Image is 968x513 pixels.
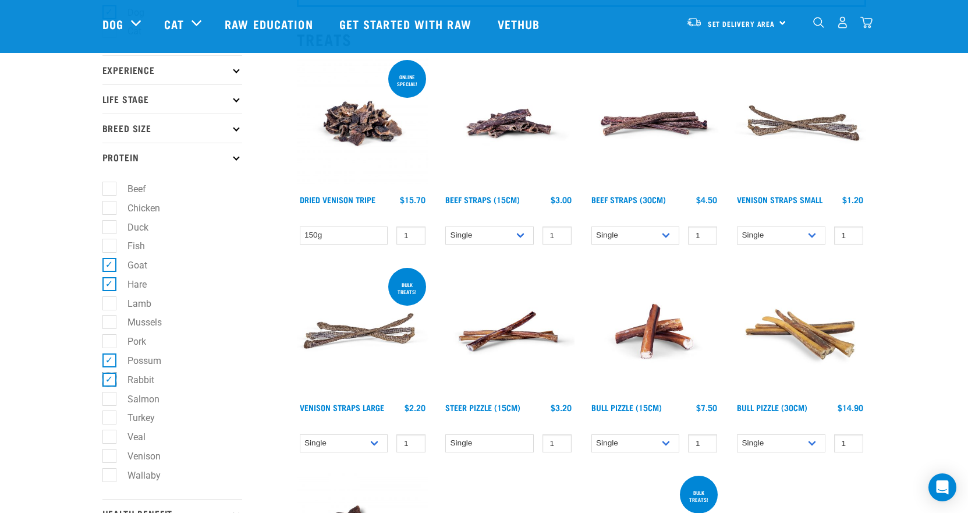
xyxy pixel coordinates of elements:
label: Possum [109,353,166,368]
a: Raw Education [213,1,327,47]
span: Set Delivery Area [708,22,775,26]
label: Pork [109,334,151,349]
a: Steer Pizzle (15cm) [445,405,520,409]
input: 1 [834,434,863,452]
img: Dried Vension Tripe 1691 [297,58,429,190]
label: Lamb [109,296,156,311]
input: 1 [542,434,572,452]
div: $4.50 [696,195,717,204]
input: 1 [396,227,426,245]
a: Venison Straps Small [737,197,822,201]
div: Open Intercom Messenger [928,473,956,501]
p: Experience [102,55,242,84]
input: 1 [688,227,717,245]
label: Veal [109,430,150,444]
a: Venison Straps Large [300,405,384,409]
div: Bulk treats! [680,484,718,508]
input: 1 [396,434,426,452]
a: Vethub [486,1,555,47]
label: Salmon [109,392,164,406]
label: Wallaby [109,468,165,483]
img: Raw Essentials Beef Straps 15cm 6 Pack [442,58,575,190]
a: Dried Venison Tripe [300,197,375,201]
img: Raw Essentials Steer Pizzle 15cm [442,266,575,398]
div: $15.70 [400,195,426,204]
label: Duck [109,220,153,235]
img: van-moving.png [686,17,702,27]
label: Fish [109,239,150,253]
img: Venison Straps [734,58,866,190]
div: BULK TREATS! [388,276,426,300]
img: Bull Pizzle [588,266,721,398]
img: home-icon-1@2x.png [813,17,824,28]
a: Dog [102,15,123,33]
img: Raw Essentials Beef Straps 6 Pack [588,58,721,190]
div: $14.90 [838,403,863,412]
div: ONLINE SPECIAL! [388,68,426,93]
p: Protein [102,143,242,172]
div: $3.20 [551,403,572,412]
input: 1 [688,434,717,452]
img: Bull Pizzle 30cm for Dogs [734,266,866,398]
a: Beef Straps (30cm) [591,197,666,201]
img: user.png [836,16,849,29]
div: $2.20 [405,403,426,412]
label: Mussels [109,315,166,330]
input: 1 [834,227,863,245]
a: Cat [164,15,184,33]
label: Hare [109,277,151,292]
a: Bull Pizzle (30cm) [737,405,807,409]
label: Venison [109,449,165,464]
p: Breed Size [102,114,242,143]
label: Chicken [109,201,165,215]
img: Stack of 3 Venison Straps Treats for Pets [297,266,429,398]
label: Rabbit [109,373,159,387]
img: home-icon@2x.png [860,16,873,29]
div: $7.50 [696,403,717,412]
p: Life Stage [102,84,242,114]
div: $1.20 [842,195,863,204]
a: Beef Straps (15cm) [445,197,520,201]
a: Get started with Raw [328,1,486,47]
input: 1 [542,227,572,245]
label: Beef [109,182,151,196]
a: Bull Pizzle (15cm) [591,405,662,409]
div: $3.00 [551,195,572,204]
label: Goat [109,258,152,273]
label: Turkey [109,411,159,425]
